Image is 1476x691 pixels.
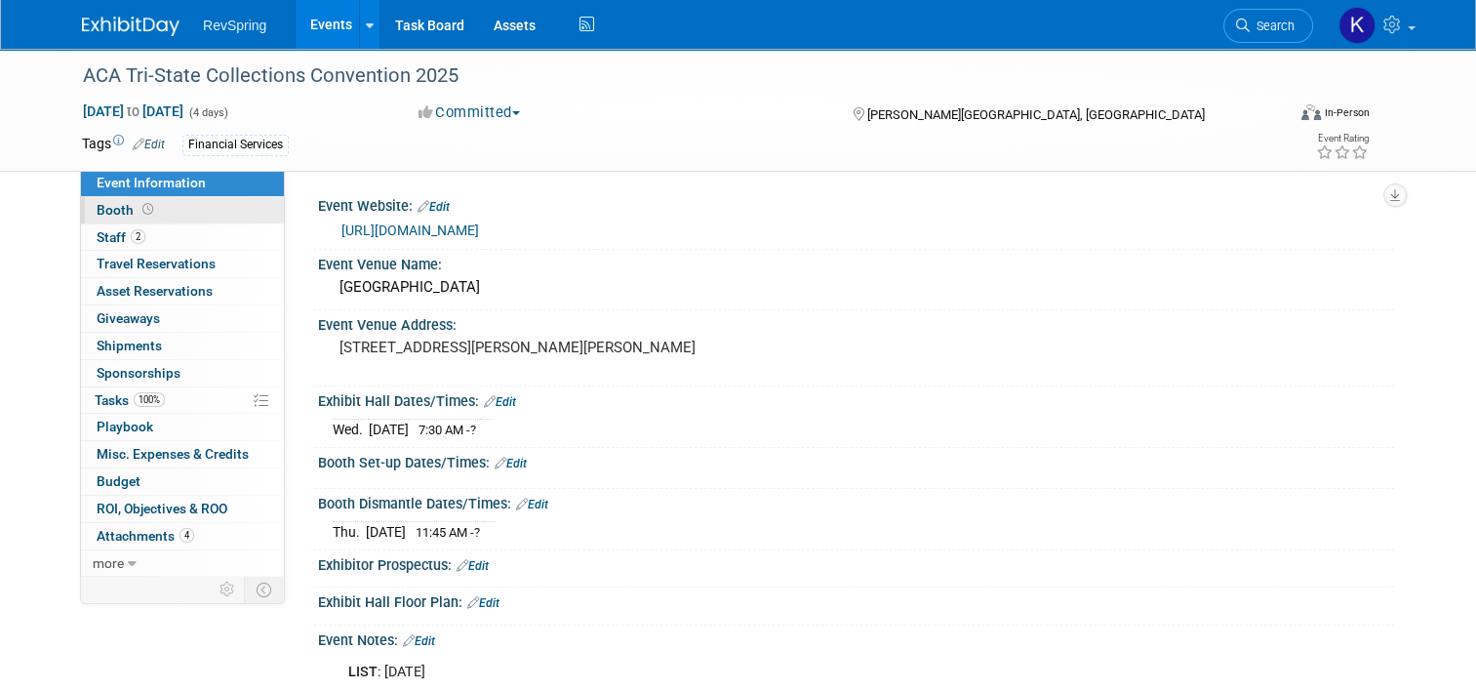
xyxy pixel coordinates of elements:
td: Wed. [333,420,369,440]
img: Format-Inperson.png [1301,104,1321,120]
span: Asset Reservations [97,283,213,299]
div: Exhibit Hall Dates/Times: [318,386,1394,412]
span: [DATE] [DATE] [82,102,184,120]
div: Event Venue Name: [318,250,1394,274]
span: ? [470,423,476,437]
a: Booth [81,197,284,224]
a: Edit [418,200,450,214]
a: [URL][DOMAIN_NAME] [341,223,479,238]
td: Thu. [333,522,366,543]
a: Edit [403,634,435,648]
div: Event Format [1179,102,1370,131]
span: Booth not reserved yet [139,202,157,217]
span: Event Information [97,175,206,190]
a: Event Information [81,170,284,196]
span: RevSpring [203,18,266,33]
span: Attachments [97,528,194,544]
span: Misc. Expenses & Credits [97,446,249,462]
span: (4 days) [187,106,228,119]
a: ROI, Objectives & ROO [81,496,284,522]
div: Event Rating [1316,134,1369,143]
span: more [93,555,124,571]
a: Misc. Expenses & Credits [81,441,284,467]
div: Booth Set-up Dates/Times: [318,448,1394,473]
span: ? [474,525,480,540]
a: Budget [81,468,284,495]
span: Travel Reservations [97,256,216,271]
span: ROI, Objectives & ROO [97,501,227,516]
span: Budget [97,473,140,489]
span: Staff [97,229,145,245]
div: In-Person [1324,105,1370,120]
a: Staff2 [81,224,284,251]
a: Edit [495,457,527,470]
a: Tasks100% [81,387,284,414]
td: Personalize Event Tab Strip [211,577,245,602]
td: [DATE] [369,420,409,440]
span: 11:45 AM - [416,525,480,540]
div: Booth Dismantle Dates/Times: [318,489,1394,514]
a: Travel Reservations [81,251,284,277]
b: LIST [348,664,378,680]
span: Search [1250,19,1295,33]
span: Playbook [97,419,153,434]
span: 2 [131,229,145,244]
span: 7:30 AM - [419,423,476,437]
img: Kelsey Culver [1338,7,1376,44]
a: Search [1223,9,1313,43]
span: Shipments [97,338,162,353]
span: 4 [180,528,194,543]
pre: [STREET_ADDRESS][PERSON_NAME][PERSON_NAME] [339,339,745,356]
td: [DATE] [366,522,406,543]
td: Toggle Event Tabs [245,577,285,602]
a: more [81,550,284,577]
a: Attachments4 [81,523,284,549]
a: Asset Reservations [81,278,284,305]
td: Tags [82,134,165,156]
div: Exhibitor Prospectus: [318,550,1394,576]
div: Event Venue Address: [318,310,1394,335]
div: ACA Tri-State Collections Convention 2025 [76,59,1260,94]
span: Booth [97,202,157,218]
div: Financial Services [182,135,289,155]
span: 100% [134,392,165,407]
a: Giveaways [81,305,284,332]
a: Edit [467,596,499,610]
img: ExhibitDay [82,17,180,36]
a: Shipments [81,333,284,359]
a: Edit [133,138,165,151]
div: Event Website: [318,191,1394,217]
button: Committed [412,102,528,123]
a: Playbook [81,414,284,440]
span: Tasks [95,392,165,408]
div: Event Notes: [318,626,1394,651]
span: Giveaways [97,310,160,326]
span: to [124,103,142,119]
div: [GEOGRAPHIC_DATA] [333,272,1379,303]
a: Edit [457,559,489,573]
a: Edit [484,395,516,409]
a: Sponsorships [81,360,284,386]
a: Edit [516,498,548,511]
span: Sponsorships [97,365,180,381]
span: [PERSON_NAME][GEOGRAPHIC_DATA], [GEOGRAPHIC_DATA] [867,107,1205,122]
div: Exhibit Hall Floor Plan: [318,588,1394,613]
